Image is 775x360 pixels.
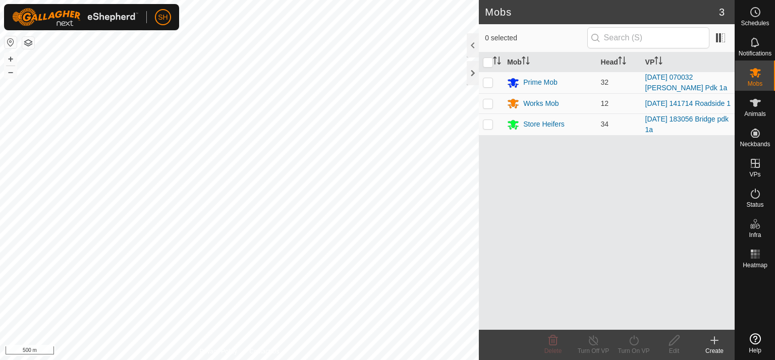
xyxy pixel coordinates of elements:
[523,98,559,109] div: Works Mob
[743,262,767,268] span: Heatmap
[601,120,609,128] span: 34
[749,171,760,177] span: VPs
[493,58,501,66] p-sorticon: Activate to sort
[654,346,694,355] div: Edit
[645,73,728,92] a: [DATE] 070032 [PERSON_NAME] Pdk 1a
[573,346,614,355] div: Turn Off VP
[523,77,558,88] div: Prime Mob
[748,81,762,87] span: Mobs
[645,115,729,134] a: [DATE] 183056 Bridge pdk 1a
[654,58,662,66] p-sorticon: Activate to sort
[739,50,771,56] span: Notifications
[587,27,709,48] input: Search (S)
[694,346,735,355] div: Create
[645,99,731,107] a: [DATE] 141714 Roadside 1
[746,202,763,208] span: Status
[741,20,769,26] span: Schedules
[523,119,565,130] div: Store Heifers
[641,52,735,72] th: VP
[12,8,138,26] img: Gallagher Logo
[200,347,238,356] a: Privacy Policy
[522,58,530,66] p-sorticon: Activate to sort
[618,58,626,66] p-sorticon: Activate to sort
[719,5,725,20] span: 3
[249,347,279,356] a: Contact Us
[740,141,770,147] span: Neckbands
[601,99,609,107] span: 12
[5,36,17,48] button: Reset Map
[544,347,562,354] span: Delete
[735,329,775,357] a: Help
[601,78,609,86] span: 32
[485,6,719,18] h2: Mobs
[614,346,654,355] div: Turn On VP
[744,111,766,117] span: Animals
[5,66,17,78] button: –
[749,232,761,238] span: Infra
[22,37,34,49] button: Map Layers
[5,53,17,65] button: +
[749,347,761,353] span: Help
[503,52,596,72] th: Mob
[158,12,168,23] span: SH
[485,33,587,43] span: 0 selected
[597,52,641,72] th: Head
